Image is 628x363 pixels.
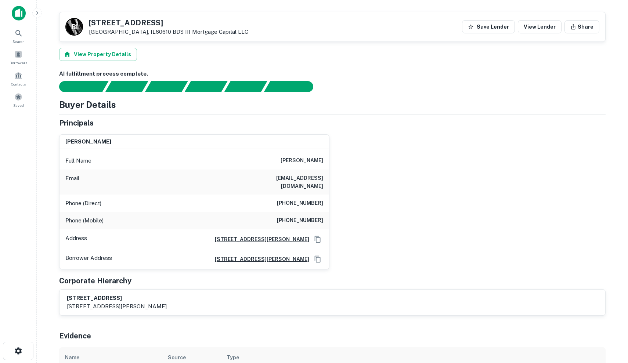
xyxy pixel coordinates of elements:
[145,81,188,92] div: Documents found, AI parsing details...
[59,275,131,286] h5: Corporate Hierarchy
[67,302,167,311] p: [STREET_ADDRESS][PERSON_NAME]
[564,20,599,33] button: Share
[235,174,323,190] h6: [EMAIL_ADDRESS][DOMAIN_NAME]
[2,90,35,110] a: Saved
[10,60,27,66] span: Borrowers
[227,353,239,362] div: Type
[12,39,25,44] span: Search
[209,255,309,263] a: [STREET_ADDRESS][PERSON_NAME]
[12,6,26,21] img: capitalize-icon.png
[2,69,35,88] a: Contacts
[72,22,77,32] p: B I
[312,254,323,265] button: Copy Address
[59,98,116,111] h4: Buyer Details
[462,20,515,33] button: Save Lender
[65,156,91,165] p: Full Name
[312,234,323,245] button: Copy Address
[518,20,562,33] a: View Lender
[173,29,248,35] a: BDS III Mortgage Capital LLC
[277,199,323,208] h6: [PHONE_NUMBER]
[65,254,112,265] p: Borrower Address
[65,353,79,362] div: Name
[11,81,26,87] span: Contacts
[89,29,248,35] p: [GEOGRAPHIC_DATA], IL60610
[184,81,227,92] div: Principals found, AI now looking for contact information...
[277,216,323,225] h6: [PHONE_NUMBER]
[59,48,137,61] button: View Property Details
[264,81,322,92] div: AI fulfillment process complete.
[59,117,94,128] h5: Principals
[281,156,323,165] h6: [PERSON_NAME]
[168,353,186,362] div: Source
[59,70,606,78] h6: AI fulfillment process complete.
[67,294,167,302] h6: [STREET_ADDRESS]
[2,47,35,67] a: Borrowers
[65,18,83,36] a: B I
[2,26,35,46] a: Search
[65,199,101,208] p: Phone (Direct)
[105,81,148,92] div: Your request is received and processing...
[65,174,79,190] p: Email
[209,235,309,243] a: [STREET_ADDRESS][PERSON_NAME]
[65,138,111,146] h6: [PERSON_NAME]
[65,216,104,225] p: Phone (Mobile)
[591,304,628,340] iframe: Chat Widget
[224,81,267,92] div: Principals found, still searching for contact information. This may take time...
[59,330,91,341] h5: Evidence
[13,102,24,108] span: Saved
[65,234,87,245] p: Address
[89,19,248,26] h5: [STREET_ADDRESS]
[50,81,105,92] div: Sending borrower request to AI...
